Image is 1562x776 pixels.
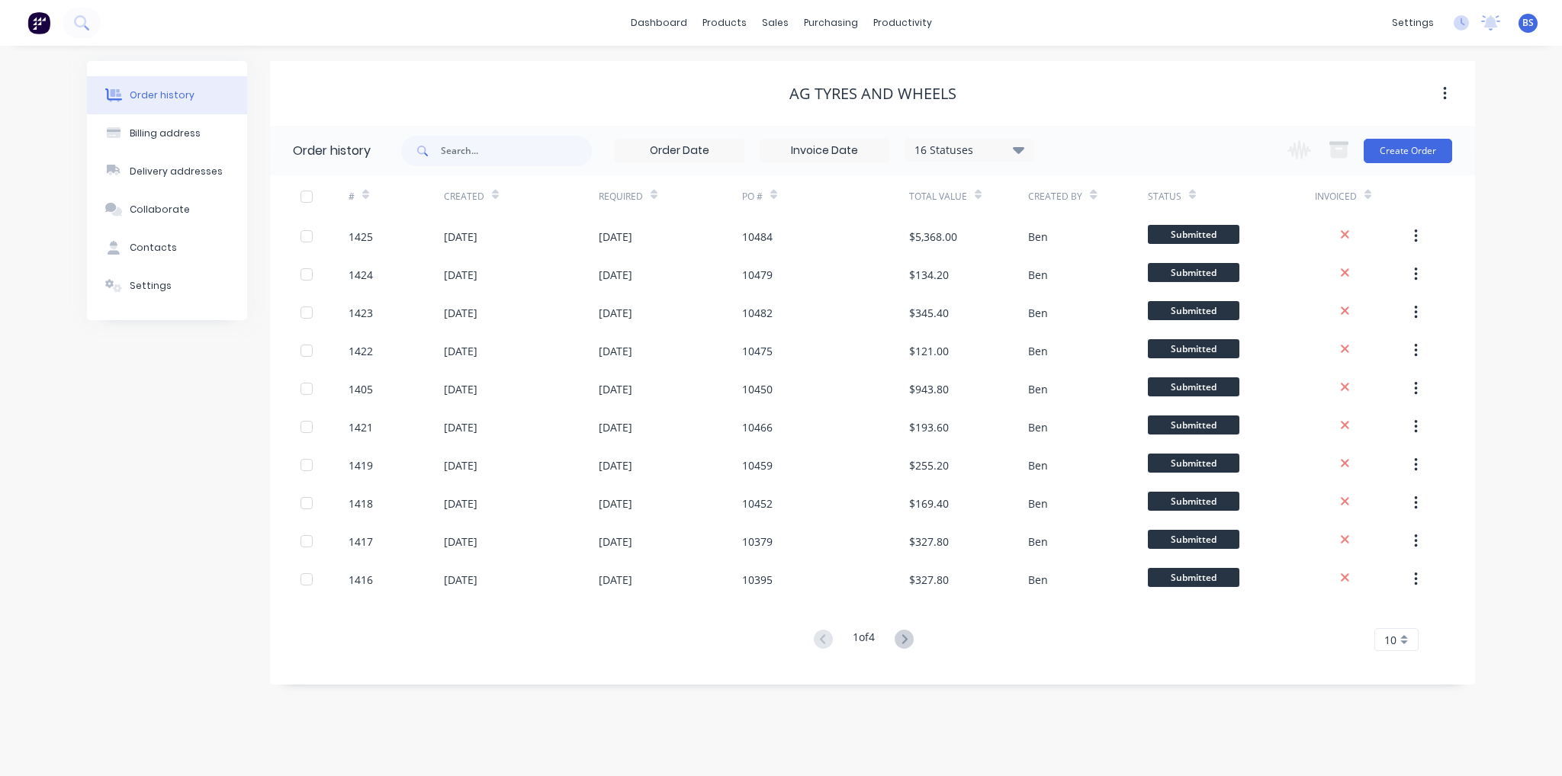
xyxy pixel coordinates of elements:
div: $943.80 [909,381,949,397]
span: Submitted [1148,415,1239,434]
div: 1417 [349,534,373,550]
div: Ben [1028,343,1048,359]
input: Search... [441,136,592,166]
div: 10395 [742,572,773,588]
span: 10 [1384,632,1396,648]
div: 1425 [349,229,373,245]
div: 1419 [349,457,373,473]
div: $327.80 [909,534,949,550]
div: Ben [1028,534,1048,550]
div: [DATE] [599,267,632,283]
div: AG Tyres and Wheels [789,85,956,103]
div: 10459 [742,457,773,473]
span: Submitted [1148,263,1239,282]
div: 10475 [742,343,773,359]
input: Order Date [615,139,744,162]
div: [DATE] [599,419,632,435]
div: 10484 [742,229,773,245]
div: PO # [742,190,763,204]
div: 1421 [349,419,373,435]
a: dashboard [623,11,695,34]
div: sales [754,11,796,34]
div: Required [599,175,742,217]
div: Ben [1028,267,1048,283]
button: Collaborate [87,191,247,229]
div: Total Value [909,190,967,204]
div: 1405 [349,381,373,397]
button: Create Order [1364,139,1452,163]
div: Status [1148,175,1315,217]
div: [DATE] [444,229,477,245]
div: 1424 [349,267,373,283]
div: productivity [866,11,940,34]
div: Settings [130,279,172,293]
div: 10450 [742,381,773,397]
div: $327.80 [909,572,949,588]
div: 1423 [349,305,373,321]
div: Created [444,175,599,217]
div: 16 Statuses [905,142,1033,159]
div: 1418 [349,495,373,511]
div: Ben [1028,572,1048,588]
input: Invoice Date [760,139,889,162]
div: settings [1384,11,1441,34]
div: Invoiced [1315,175,1410,217]
div: Ben [1028,419,1048,435]
div: Ben [1028,495,1048,511]
div: Order history [293,142,371,160]
button: Order history [87,76,247,114]
div: Order history [130,88,194,102]
span: Submitted [1148,225,1239,244]
div: [DATE] [599,495,632,511]
div: [DATE] [599,457,632,473]
span: Submitted [1148,492,1239,511]
div: 1 of 4 [853,629,875,651]
div: [DATE] [444,572,477,588]
span: Submitted [1148,301,1239,320]
span: Submitted [1148,530,1239,549]
div: 1422 [349,343,373,359]
div: [DATE] [444,381,477,397]
div: [DATE] [444,457,477,473]
span: Submitted [1148,454,1239,473]
div: $193.60 [909,419,949,435]
div: 10466 [742,419,773,435]
div: Ben [1028,457,1048,473]
div: Collaborate [130,203,190,216]
div: Billing address [130,127,201,140]
div: Ben [1028,305,1048,321]
span: Submitted [1148,568,1239,587]
span: Submitted [1148,377,1239,396]
div: 10452 [742,495,773,511]
button: Billing address [87,114,247,152]
div: [DATE] [444,534,477,550]
div: $121.00 [909,343,949,359]
div: 10379 [742,534,773,550]
div: $5,368.00 [909,229,957,245]
div: Contacts [130,241,177,255]
div: [DATE] [444,267,477,283]
button: Settings [87,267,247,305]
div: [DATE] [599,534,632,550]
div: Required [599,190,643,204]
div: [DATE] [444,495,477,511]
div: purchasing [796,11,866,34]
span: Submitted [1148,339,1239,358]
div: Status [1148,190,1181,204]
span: BS [1522,16,1534,30]
div: Created By [1028,190,1082,204]
div: # [349,175,444,217]
div: $345.40 [909,305,949,321]
div: [DATE] [599,381,632,397]
div: Created By [1028,175,1147,217]
div: Invoiced [1315,190,1357,204]
div: # [349,190,355,204]
div: [DATE] [599,572,632,588]
button: Delivery addresses [87,152,247,191]
div: products [695,11,754,34]
div: [DATE] [599,343,632,359]
div: 10482 [742,305,773,321]
div: [DATE] [444,343,477,359]
div: Delivery addresses [130,165,223,178]
div: $134.20 [909,267,949,283]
